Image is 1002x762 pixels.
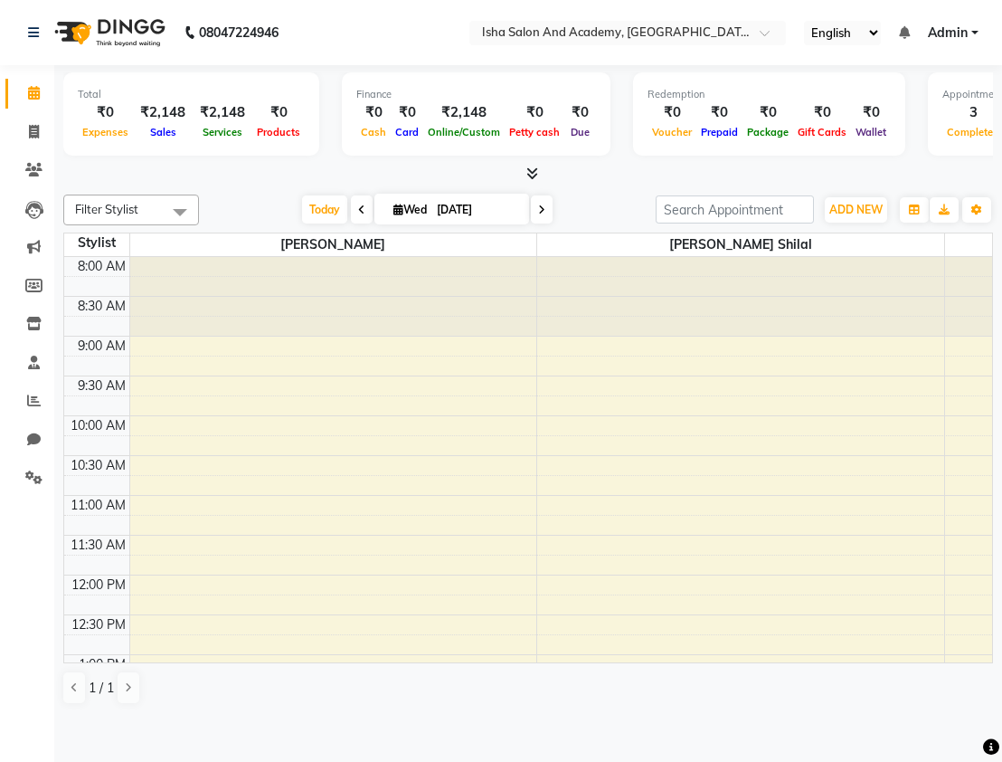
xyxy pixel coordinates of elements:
[46,7,170,58] img: logo
[74,376,129,395] div: 9:30 AM
[423,102,505,123] div: ₹2,148
[851,126,891,138] span: Wallet
[252,126,305,138] span: Products
[356,87,596,102] div: Finance
[67,456,129,475] div: 10:30 AM
[505,126,564,138] span: Petty cash
[423,126,505,138] span: Online/Custom
[133,102,193,123] div: ₹2,148
[67,416,129,435] div: 10:00 AM
[648,87,891,102] div: Redemption
[851,102,891,123] div: ₹0
[505,102,564,123] div: ₹0
[74,337,129,356] div: 9:00 AM
[391,126,423,138] span: Card
[564,102,596,123] div: ₹0
[537,233,944,256] span: [PERSON_NAME] shilal
[391,102,423,123] div: ₹0
[78,87,305,102] div: Total
[74,297,129,316] div: 8:30 AM
[829,203,883,216] span: ADD NEW
[793,102,851,123] div: ₹0
[252,102,305,123] div: ₹0
[67,536,129,555] div: 11:30 AM
[928,24,968,43] span: Admin
[199,7,279,58] b: 08047224946
[742,102,793,123] div: ₹0
[302,195,347,224] span: Today
[356,102,391,123] div: ₹0
[75,202,138,216] span: Filter Stylist
[742,126,793,138] span: Package
[193,102,252,123] div: ₹2,148
[68,576,129,595] div: 12:00 PM
[356,126,391,138] span: Cash
[130,233,537,256] span: [PERSON_NAME]
[566,126,594,138] span: Due
[431,196,522,224] input: 2025-09-03
[825,197,887,223] button: ADD NEW
[696,102,742,123] div: ₹0
[696,126,742,138] span: Prepaid
[78,126,133,138] span: Expenses
[74,257,129,276] div: 8:00 AM
[198,126,247,138] span: Services
[89,679,114,698] span: 1 / 1
[146,126,181,138] span: Sales
[75,655,129,674] div: 1:00 PM
[656,195,814,224] input: Search Appointment
[67,496,129,515] div: 11:00 AM
[793,126,851,138] span: Gift Cards
[389,203,431,216] span: Wed
[78,102,133,123] div: ₹0
[648,102,696,123] div: ₹0
[64,233,129,252] div: Stylist
[68,615,129,634] div: 12:30 PM
[648,126,696,138] span: Voucher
